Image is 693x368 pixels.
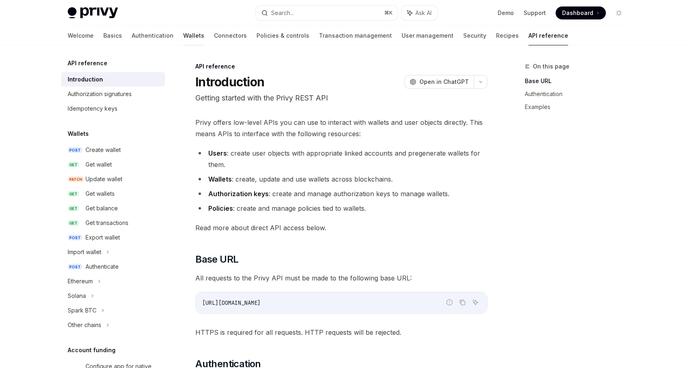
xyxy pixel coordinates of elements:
li: : create and manage authorization keys to manage wallets. [195,188,488,199]
div: Spark BTC [68,306,96,315]
button: Search...⌘K [256,6,398,20]
div: Authenticate [86,262,119,272]
button: Copy the contents from the code block [457,297,468,308]
span: Base URL [195,253,238,266]
a: Demo [498,9,514,17]
a: Connectors [214,26,247,45]
a: POSTExport wallet [61,230,165,245]
div: Get wallet [86,160,112,169]
a: GETGet balance [61,201,165,216]
a: API reference [528,26,568,45]
span: Read more about direct API access below. [195,222,488,233]
strong: Policies [208,204,233,212]
a: Recipes [496,26,519,45]
div: Update wallet [86,174,122,184]
p: Getting started with the Privy REST API [195,92,488,104]
h5: Wallets [68,129,89,139]
a: Wallets [183,26,204,45]
button: Toggle dark mode [612,6,625,19]
a: PATCHUpdate wallet [61,172,165,186]
button: Ask AI [470,297,481,308]
a: Transaction management [319,26,392,45]
button: Ask AI [402,6,437,20]
div: Import wallet [68,247,101,257]
li: : create and manage policies tied to wallets. [195,203,488,214]
span: GET [68,220,79,226]
li: : create user objects with appropriate linked accounts and pregenerate wallets for them. [195,148,488,170]
span: On this page [533,62,569,71]
span: POST [68,264,82,270]
img: light logo [68,7,118,19]
a: Authentication [525,88,632,101]
div: Search... [271,8,294,18]
a: Examples [525,101,632,113]
span: GET [68,162,79,168]
a: Base URL [525,75,632,88]
span: ⌘ K [384,10,393,16]
h5: Account funding [68,345,115,355]
li: : create, update and use wallets across blockchains. [195,173,488,185]
span: POST [68,235,82,241]
a: Security [463,26,486,45]
a: POSTAuthenticate [61,259,165,274]
span: GET [68,191,79,197]
a: Support [524,9,546,17]
strong: Authorization keys [208,190,269,198]
a: Dashboard [556,6,606,19]
a: POSTCreate wallet [61,143,165,157]
a: GETGet wallets [61,186,165,201]
a: GETGet transactions [61,216,165,230]
a: Authorization signatures [61,87,165,101]
a: Authentication [132,26,173,45]
h1: Introduction [195,75,264,89]
div: Ethereum [68,276,93,286]
a: Policies & controls [257,26,309,45]
span: GET [68,205,79,212]
a: Welcome [68,26,94,45]
span: [URL][DOMAIN_NAME] [202,299,261,306]
div: Solana [68,291,86,301]
span: Dashboard [562,9,593,17]
span: PATCH [68,176,84,182]
h5: API reference [68,58,107,68]
div: API reference [195,62,488,71]
a: GETGet wallet [61,157,165,172]
a: Introduction [61,72,165,87]
span: Open in ChatGPT [419,78,469,86]
a: User management [402,26,453,45]
div: Introduction [68,75,103,84]
span: POST [68,147,82,153]
span: Ask AI [415,9,432,17]
div: Authorization signatures [68,89,132,99]
div: Idempotency keys [68,104,118,113]
strong: Users [208,149,227,157]
div: Get balance [86,203,118,213]
button: Report incorrect code [444,297,455,308]
span: All requests to the Privy API must be made to the following base URL: [195,272,488,284]
div: Other chains [68,320,101,330]
span: HTTPS is required for all requests. HTTP requests will be rejected. [195,327,488,338]
button: Open in ChatGPT [404,75,474,89]
div: Create wallet [86,145,121,155]
span: Privy offers low-level APIs you can use to interact with wallets and user objects directly. This ... [195,117,488,139]
a: Basics [103,26,122,45]
strong: Wallets [208,175,232,183]
div: Get wallets [86,189,115,199]
div: Export wallet [86,233,120,242]
a: Idempotency keys [61,101,165,116]
div: Get transactions [86,218,128,228]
